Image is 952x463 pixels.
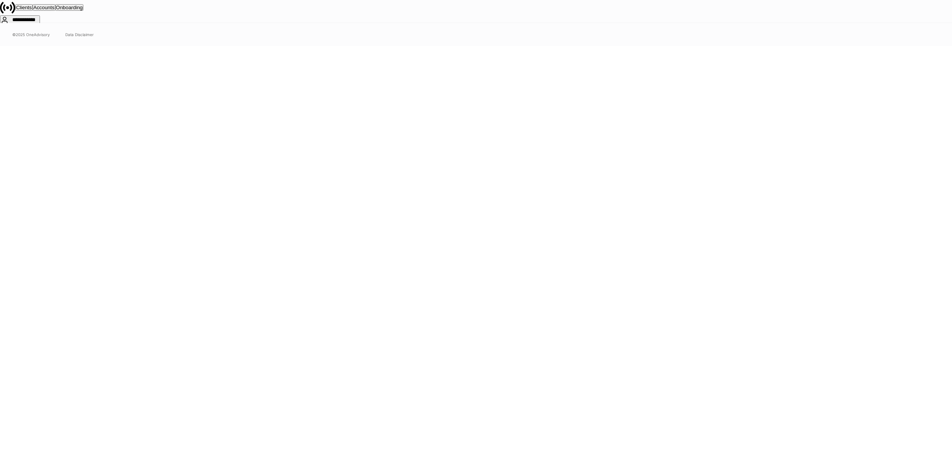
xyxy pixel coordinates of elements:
a: Data Disclaimer [65,31,94,38]
button: Onboarding [55,4,84,11]
div: Onboarding [56,5,83,10]
span: © 2025 OneAdvisory [12,31,50,38]
div: Clients [16,5,32,10]
div: Accounts [33,5,55,10]
button: Clients [15,4,33,11]
button: Accounts [33,4,55,11]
